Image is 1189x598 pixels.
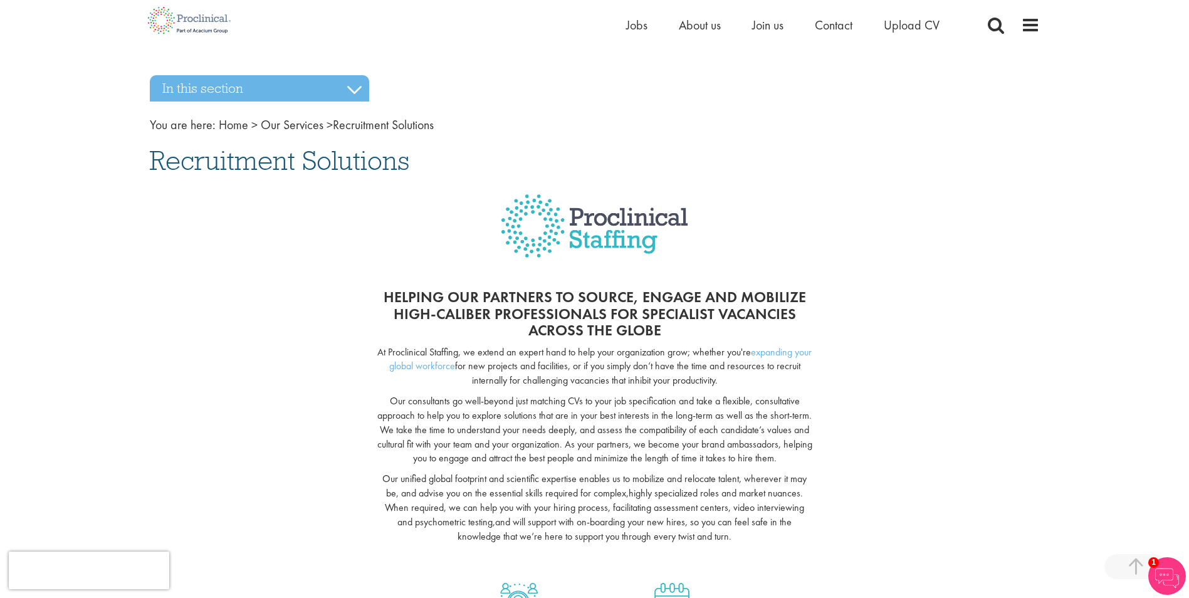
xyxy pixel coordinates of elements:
[150,117,216,133] span: You are here:
[251,117,258,133] span: >
[219,117,248,133] a: breadcrumb link to Home
[377,345,812,389] p: At Proclinical Staffing, we extend an expert hand to help your organization grow; whether you're ...
[389,345,812,373] a: expanding your global workforce
[261,117,323,133] a: breadcrumb link to Our Services
[815,17,852,33] a: Contact
[150,144,409,177] span: Recruitment Solutions
[1148,557,1186,595] img: Chatbot
[9,552,169,589] iframe: reCAPTCHA
[377,289,812,338] h2: Helping our partners to source, engage and mobilize high-caliber professionals for specialist vac...
[377,394,812,466] p: Our consultants go well-beyond just matching CVs to your job specification and take a flexible, c...
[626,17,647,33] a: Jobs
[219,117,434,133] span: Recruitment Solutions
[150,75,369,102] h3: In this section
[884,17,940,33] a: Upload CV
[377,472,812,543] p: Our unified global footprint and scientific expertise enables us to mobilize and relocate talent,...
[752,17,783,33] a: Join us
[679,17,721,33] a: About us
[501,194,688,276] img: Proclinical Staffing
[327,117,333,133] span: >
[1148,557,1159,568] span: 1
